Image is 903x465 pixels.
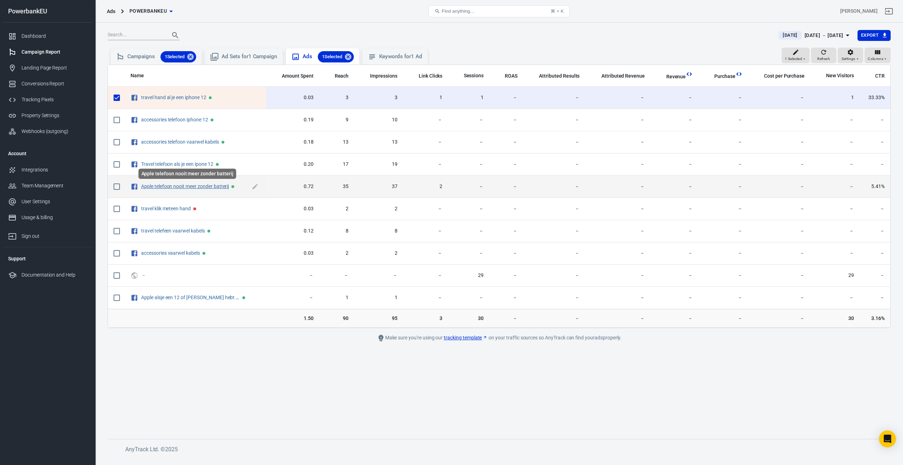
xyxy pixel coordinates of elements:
[272,116,313,123] span: 0.19
[129,7,167,16] span: PowerbankEU
[454,139,484,146] span: －
[360,205,397,212] span: 2
[782,48,810,63] button: 1 Selected
[865,94,885,101] span: 33.33%
[141,139,219,145] a: accessories telefoon vaarwel kabels
[704,228,742,235] span: －
[272,94,313,101] span: 0.03
[141,272,146,278] a: －
[2,60,93,76] a: Landing Page Report
[495,272,517,279] span: －
[419,73,443,80] span: Link Clicks
[865,228,885,235] span: －
[282,72,314,80] span: The estimated total amount of money you've spent on your campaign, ad set or ad during its schedule.
[454,94,484,101] span: 1
[408,272,442,279] span: －
[216,163,219,166] span: Active
[209,96,212,99] span: Active
[131,294,138,302] svg: Facebook Ads
[361,72,398,80] span: The number of times your ads were on screen.
[454,250,484,257] span: －
[591,183,645,190] span: －
[454,294,484,301] span: －
[735,71,743,78] svg: This column is calculated from AnyTrack real-time data
[656,139,693,146] span: －
[495,94,517,101] span: －
[408,228,442,235] span: －
[591,94,645,101] span: －
[875,72,885,80] span: The percentage of times people saw your ad and performed a link click
[335,73,349,80] span: Reach
[141,184,230,189] span: Apple telefoon nooit meer zonder batterij
[408,294,442,301] span: －
[360,315,397,322] span: 95
[2,250,93,267] li: Support
[141,206,191,211] a: travel klik meteen hand
[2,8,93,14] div: PowerbankEU
[22,271,87,279] div: Documentation and Help
[530,72,580,80] span: The total conversions attributed according to your ad network (Facebook, Google, etc.)
[167,27,184,44] button: Search
[591,116,645,123] span: －
[125,445,654,454] h6: AnyTrack Ltd. © 2025
[419,72,443,80] span: The number of clicks on links within the ad that led to advertiser-specified destinations
[141,117,208,122] a: accessories telefoon iphone 12
[325,94,349,101] span: 3
[656,315,693,322] span: －
[656,183,693,190] span: －
[592,72,645,80] span: The total revenue attributed according to your ad network (Facebook, Google, etc.)
[704,250,742,257] span: －
[755,72,805,80] span: The average cost for each "Purchase" event
[866,72,885,80] span: The percentage of times people saw your ad and performed a link click
[754,250,805,257] span: －
[318,51,354,62] div: 1Selected
[131,205,138,213] svg: Facebook Ads
[131,138,138,146] svg: Facebook Ads
[816,94,854,101] span: 1
[529,161,580,168] span: －
[22,80,87,87] div: Conversions Report
[141,95,207,100] span: travel hand al je een iphone 12
[704,272,742,279] span: －
[754,116,805,123] span: －
[2,162,93,178] a: Integrations
[704,205,742,212] span: －
[495,315,517,322] span: －
[496,72,517,80] span: The total return on ad spend
[785,56,802,62] span: 1 Selected
[408,116,442,123] span: －
[865,315,885,322] span: 3.16%
[495,183,517,190] span: －
[131,249,138,258] svg: Facebook Ads
[272,315,313,322] span: 1.50
[141,161,213,167] a: Travel telefoon als je een ipone 12
[131,160,138,169] svg: Facebook Ads
[816,139,854,146] span: －
[2,194,93,210] a: User Settings
[454,315,484,322] span: 30
[529,116,580,123] span: －
[282,73,314,80] span: Amount Spent
[141,273,147,278] span: －
[454,205,484,212] span: －
[325,272,349,279] span: －
[817,72,854,79] span: New Visitors
[429,5,570,17] button: Find anything...⌘ + K
[838,48,863,63] button: Settings
[875,73,885,80] span: CTR
[107,8,115,15] div: Ads
[272,183,313,190] span: 0.72
[816,161,854,168] span: －
[656,116,693,123] span: －
[141,206,192,211] span: travel klik meteen hand
[370,73,398,80] span: Impressions
[160,53,189,60] span: 1 Selected
[454,272,484,279] span: 29
[842,56,855,62] span: Settings
[811,48,836,63] button: Refresh
[704,161,742,168] span: －
[764,73,805,80] span: Cost per Purchase
[857,30,891,41] button: Export
[2,28,93,44] a: Dashboard
[764,72,805,80] span: The average cost for each "Purchase" event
